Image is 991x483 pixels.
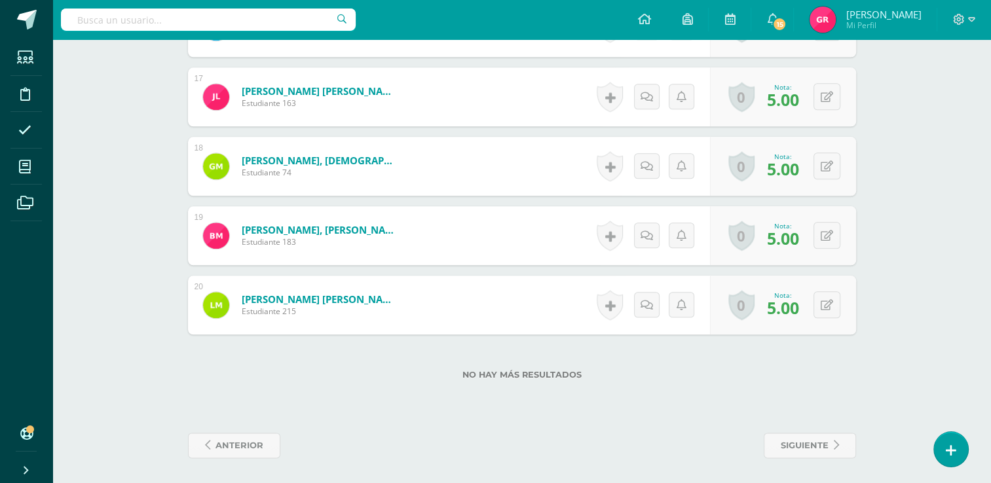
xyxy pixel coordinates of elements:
[810,7,836,33] img: a8b7d6a32ad83b69ddb3ec802e209076.png
[767,291,799,300] div: Nota:
[767,88,799,111] span: 5.00
[728,151,755,181] a: 0
[728,290,755,320] a: 0
[61,9,356,31] input: Busca un usuario...
[203,223,229,249] img: 61c742c14c808afede67e110e1a3d30c.png
[242,167,399,178] span: Estudiante 74
[203,84,229,110] img: 675f1a812e8db59f4a4e3996645acc1e.png
[846,20,921,31] span: Mi Perfil
[767,296,799,319] span: 5.00
[242,306,399,317] span: Estudiante 215
[242,154,399,167] a: [PERSON_NAME], [DEMOGRAPHIC_DATA] [PERSON_NAME]
[188,370,856,380] label: No hay más resultados
[846,8,921,21] span: [PERSON_NAME]
[728,221,755,251] a: 0
[781,433,829,457] span: siguiente
[242,293,399,306] a: [PERSON_NAME] [PERSON_NAME]
[767,82,799,92] div: Nota:
[242,84,399,98] a: [PERSON_NAME] [PERSON_NAME]
[767,221,799,230] div: Nota:
[772,17,787,31] span: 15
[188,433,280,458] a: anterior
[242,223,399,236] a: [PERSON_NAME], [PERSON_NAME]
[203,153,229,179] img: e6367a3c07accddf825eb105172dbe1f.png
[767,152,799,161] div: Nota:
[767,158,799,180] span: 5.00
[764,433,856,458] a: siguiente
[242,98,399,109] span: Estudiante 163
[203,292,229,318] img: a7faf9614e1a88410f85a54908791146.png
[242,236,399,247] span: Estudiante 183
[767,227,799,249] span: 5.00
[215,433,263,457] span: anterior
[728,82,755,112] a: 0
